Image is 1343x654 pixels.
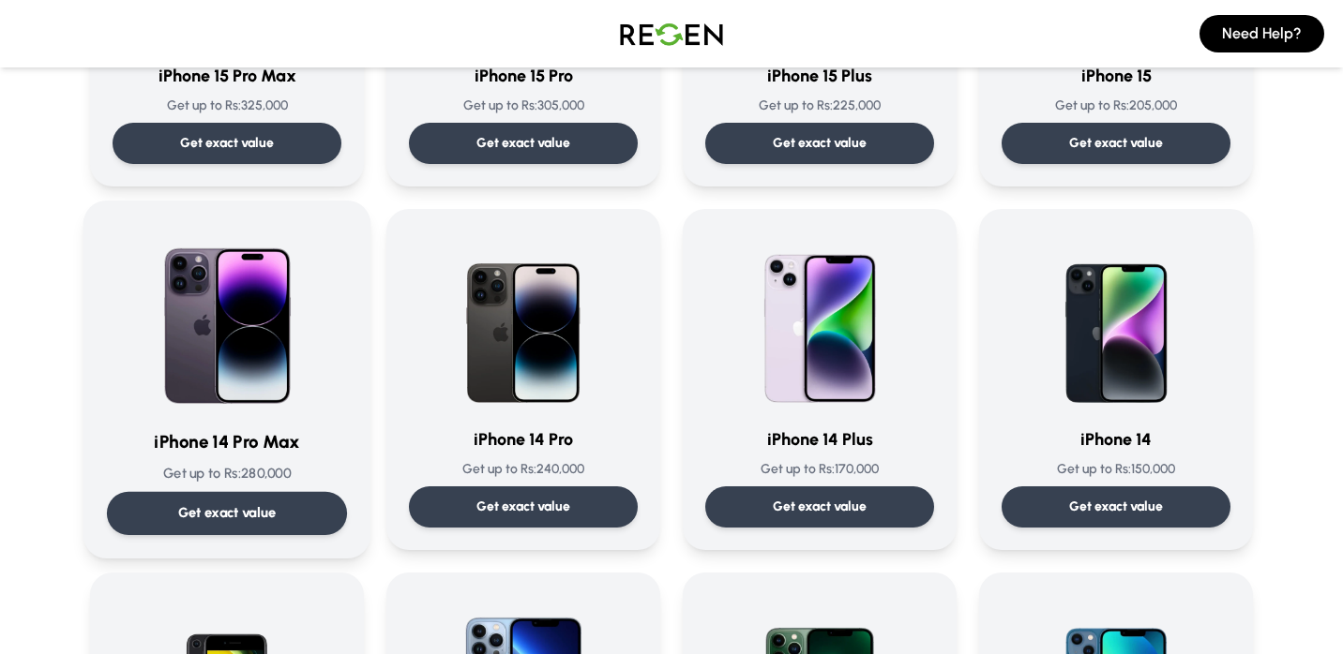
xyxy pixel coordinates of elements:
button: Need Help? [1200,15,1324,52]
p: Get exact value [178,503,277,523]
p: Get up to Rs: 240,000 [409,460,638,479]
h3: iPhone 14 [1002,426,1230,453]
p: Get up to Rs: 280,000 [107,464,347,483]
h3: iPhone 15 Pro [409,63,638,89]
h3: iPhone 14 Pro [409,426,638,453]
img: Logo [606,7,737,60]
p: Get exact value [1069,134,1163,153]
img: iPhone 14 Plus [730,231,910,411]
img: iPhone 14 [1026,231,1206,411]
p: Get exact value [180,134,274,153]
p: Get exact value [1069,498,1163,516]
p: Get up to Rs: 225,000 [705,97,934,115]
p: Get up to Rs: 205,000 [1002,97,1230,115]
p: Get up to Rs: 305,000 [409,97,638,115]
h3: iPhone 14 Pro Max [107,429,347,456]
p: Get exact value [773,498,867,516]
p: Get exact value [773,134,867,153]
p: Get up to Rs: 170,000 [705,460,934,479]
p: Get exact value [476,498,570,516]
h3: iPhone 15 Pro Max [113,63,341,89]
img: iPhone 14 Pro Max [132,224,322,413]
h3: iPhone 14 Plus [705,426,934,453]
h3: iPhone 15 [1002,63,1230,89]
p: Get exact value [476,134,570,153]
p: Get up to Rs: 150,000 [1002,460,1230,479]
p: Get up to Rs: 325,000 [113,97,341,115]
h3: iPhone 15 Plus [705,63,934,89]
img: iPhone 14 Pro [433,231,613,411]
